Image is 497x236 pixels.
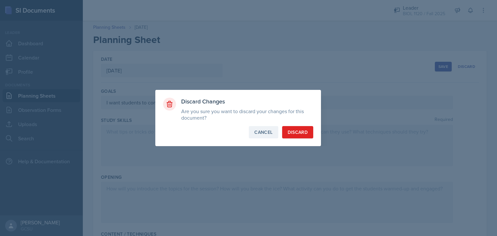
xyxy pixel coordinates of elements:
[181,108,313,121] p: Are you sure you want to discard your changes for this document?
[288,129,308,135] div: Discard
[249,126,278,138] button: Cancel
[282,126,313,138] button: Discard
[254,129,272,135] div: Cancel
[181,98,313,105] h3: Discard Changes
